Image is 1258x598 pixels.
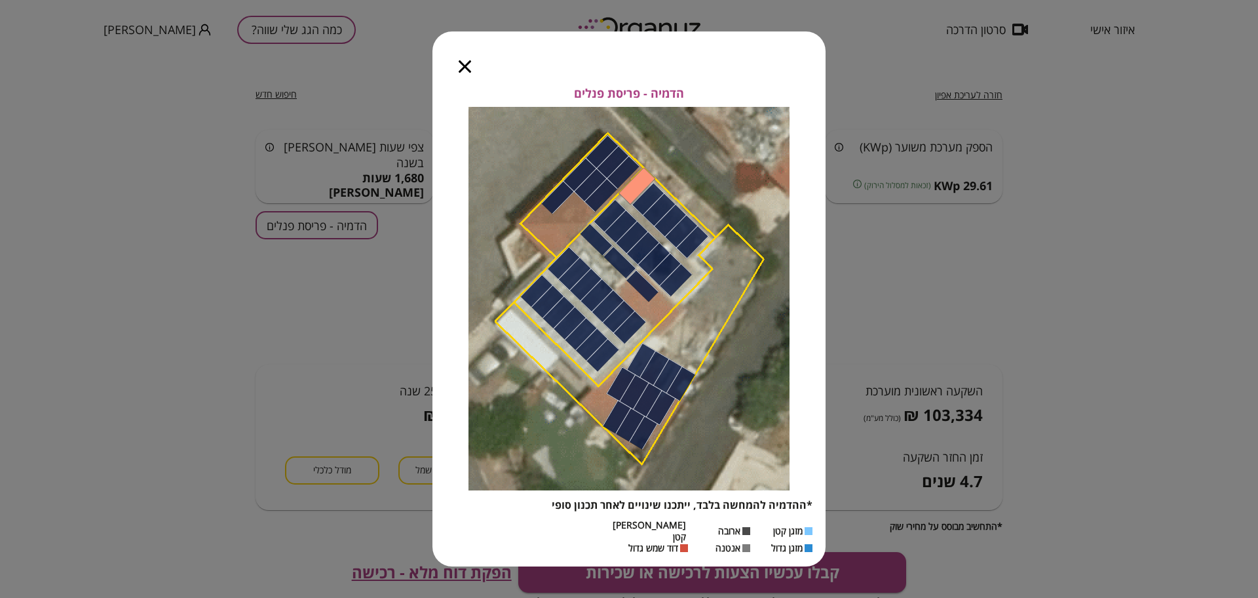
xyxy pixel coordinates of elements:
span: *ההדמיה להמחשה בלבד, ייתכנו שינויים לאחר תכנון סופי [552,498,812,512]
span: דוד שמש גדול [628,542,678,553]
span: מזגן גדול [771,542,803,553]
span: הדמיה - פריסת פנלים [574,87,684,101]
span: מזגן קטן [773,525,803,536]
span: ארובה [718,525,740,536]
img: Panels layout [468,107,790,490]
span: [PERSON_NAME] קטן [613,519,686,542]
span: אנטנה [715,542,740,553]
